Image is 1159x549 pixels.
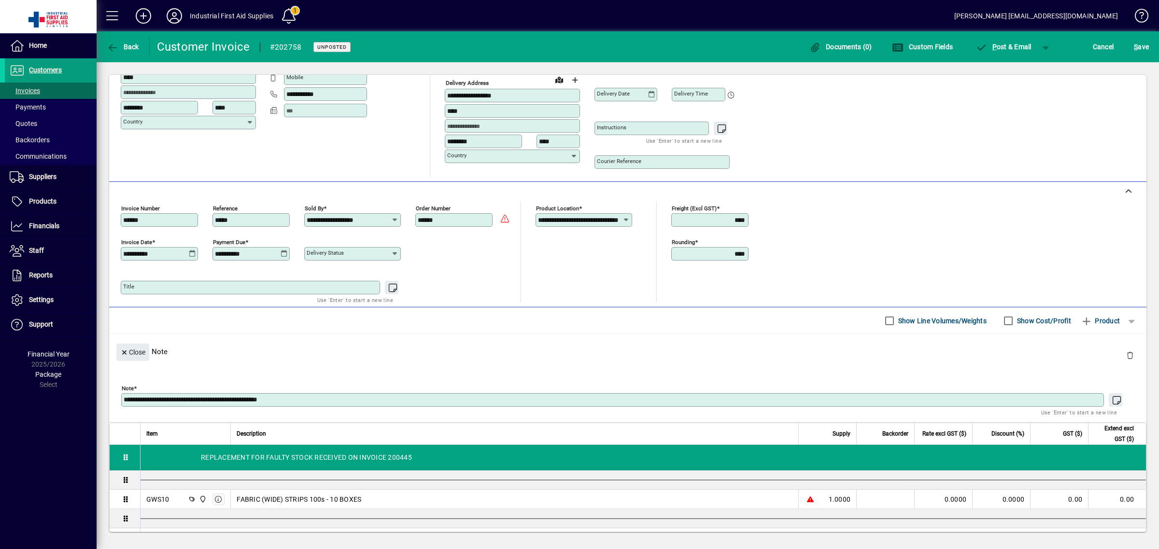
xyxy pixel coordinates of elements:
button: Post & Email [971,38,1036,55]
td: 0.00 [1088,490,1146,509]
span: Discount (%) [991,428,1024,439]
span: Supply [833,428,850,439]
button: Add [128,7,159,25]
span: Back [107,43,139,51]
button: Custom Fields [890,38,955,55]
button: Back [104,38,141,55]
mat-label: Country [123,118,142,125]
div: GWS10 [146,494,169,504]
mat-label: Instructions [597,124,626,131]
a: Knowledge Base [1128,2,1147,33]
span: Backorder [882,428,908,439]
div: REPLACEMENT FOR FAULTY STOCK RECEIVED ON INVOICE 200445 [141,445,1146,470]
span: Backorders [10,136,50,144]
label: Show Line Volumes/Weights [896,316,987,326]
a: Quotes [5,115,97,132]
mat-label: Rounding [672,239,695,246]
app-page-header-button: Back [97,38,150,55]
button: Product [1076,312,1125,329]
mat-label: Title [123,283,134,290]
a: Products [5,190,97,214]
span: Quotes [10,120,37,127]
span: Customers [29,66,62,74]
a: Financials [5,214,97,238]
div: Industrial First Aid Supplies [190,8,273,24]
span: Home [29,41,47,49]
mat-label: Reference [213,205,238,212]
button: Delete [1118,343,1142,367]
span: Staff [29,247,44,254]
mat-label: Sold by [305,205,324,212]
span: Support [29,320,53,328]
span: GST ($) [1063,428,1082,439]
mat-label: Product location [536,205,579,212]
app-page-header-button: Close [114,347,152,356]
span: Description [237,428,266,439]
button: Profile [159,7,190,25]
mat-label: Country [447,152,466,159]
span: Communications [10,152,67,160]
a: Backorders [5,132,97,148]
mat-label: Order number [416,205,451,212]
span: P [992,43,997,51]
span: INDUSTRIAL FIRST AID SUPPLIES LTD [197,494,208,505]
div: 0.0000 [920,494,966,504]
mat-label: Delivery date [597,90,630,97]
span: Product [1081,313,1120,329]
span: Products [29,197,57,205]
span: Cancel [1093,39,1114,55]
mat-label: Payment due [213,239,245,246]
span: Reports [29,271,53,279]
button: Cancel [1090,38,1117,55]
button: Save [1131,38,1151,55]
div: Customer Invoice [157,39,250,55]
a: Communications [5,148,97,165]
mat-label: Mobile [286,74,303,81]
div: [PERSON_NAME] [EMAIL_ADDRESS][DOMAIN_NAME] [954,8,1118,24]
mat-hint: Use 'Enter' to start a new line [646,135,722,146]
mat-hint: Use 'Enter' to start a new line [317,294,393,305]
a: View on map [551,72,567,87]
span: ost & Email [975,43,1032,51]
span: Payments [10,103,46,111]
div: Note [109,334,1146,369]
span: Close [120,344,145,360]
a: Payments [5,99,97,115]
td: 0.00 [1030,490,1088,509]
mat-label: Courier Reference [597,158,641,165]
td: 0.0000 [972,490,1030,509]
span: Suppliers [29,173,57,180]
span: FABRIC (WIDE) STRIPS 100s - 10 BOXES [237,494,361,504]
span: Extend excl GST ($) [1094,423,1134,444]
button: Choose address [567,72,582,88]
mat-label: Note [122,385,134,392]
mat-label: Delivery time [674,90,708,97]
div: #202758 [270,40,302,55]
span: Invoices [10,87,40,95]
span: Financial Year [28,350,70,358]
label: Show Cost/Profit [1015,316,1071,326]
mat-label: Invoice number [121,205,160,212]
button: Documents (0) [807,38,875,55]
span: S [1134,43,1138,51]
mat-label: Invoice date [121,239,152,246]
a: Settings [5,288,97,312]
a: Staff [5,239,97,263]
span: Package [35,371,61,378]
span: Rate excl GST ($) [922,428,966,439]
a: Support [5,313,97,337]
span: 1.0000 [829,494,851,504]
span: Unposted [317,44,347,50]
a: Suppliers [5,165,97,189]
a: Reports [5,263,97,288]
span: Financials [29,222,59,230]
mat-label: Delivery status [307,249,344,256]
span: Custom Fields [892,43,953,51]
a: Invoices [5,82,97,99]
mat-hint: Use 'Enter' to start a new line [1041,407,1117,418]
span: Documents (0) [809,43,872,51]
span: Item [146,428,158,439]
a: Home [5,34,97,58]
button: Close [116,343,149,361]
span: Settings [29,296,54,303]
